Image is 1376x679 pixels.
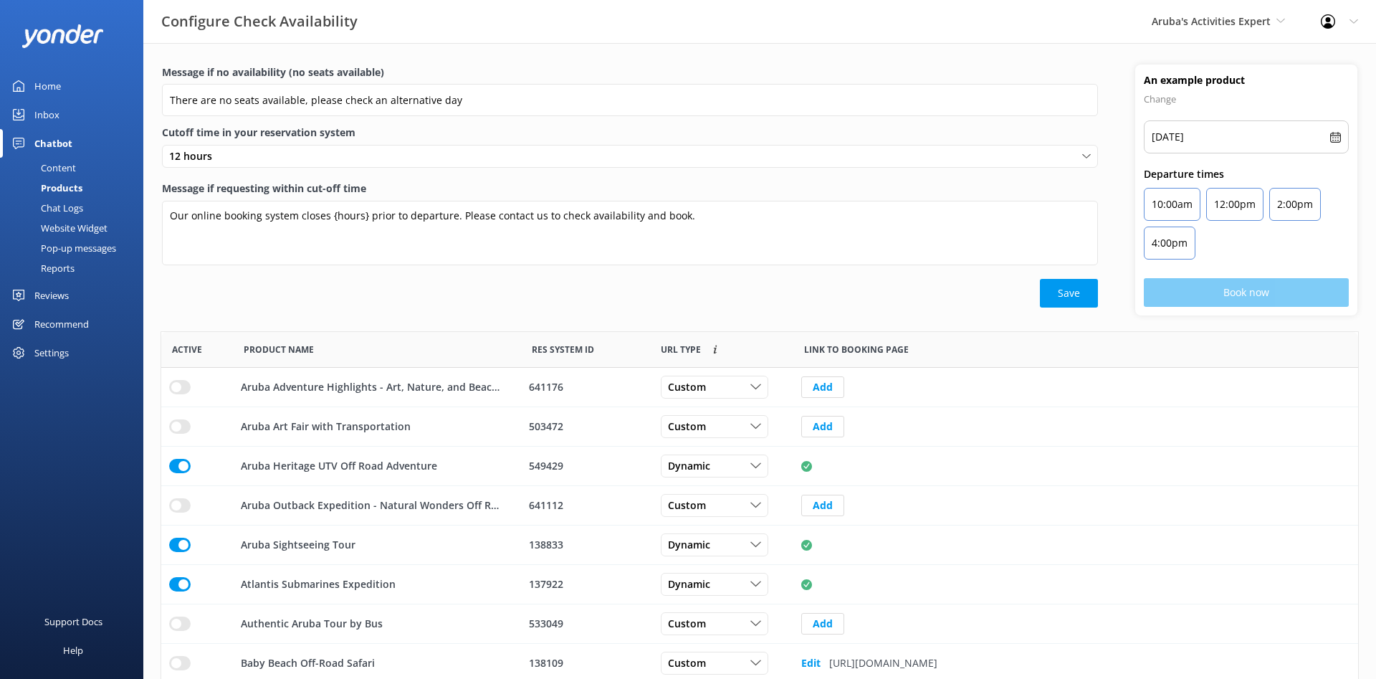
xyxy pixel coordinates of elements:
[532,343,594,356] span: Res System ID
[161,407,1358,447] div: row
[241,379,505,395] p: Aruba Adventure Highlights - Art, Nature, and Beaches
[529,379,642,395] div: 641176
[804,343,909,356] span: Link to booking page
[9,218,107,238] div: Website Widget
[9,158,143,178] a: Content
[34,281,69,310] div: Reviews
[241,537,355,553] p: Aruba Sightseeing Tour
[244,343,314,356] span: Product Name
[1152,196,1193,213] p: 10:00am
[172,343,202,356] span: Active
[661,343,701,356] span: Link to booking page
[1152,128,1184,146] p: [DATE]
[34,338,69,367] div: Settings
[34,310,89,338] div: Recommend
[9,198,143,218] a: Chat Logs
[1152,234,1188,252] p: 4:00pm
[161,368,1358,407] div: row
[63,636,83,665] div: Help
[1144,73,1349,87] h4: An example product
[668,537,719,553] span: Dynamic
[801,495,844,516] button: Add
[34,129,72,158] div: Chatbot
[34,72,61,100] div: Home
[529,537,642,553] div: 138833
[529,458,642,474] div: 549429
[162,65,1098,80] label: Message if no availability (no seats available)
[9,218,143,238] a: Website Widget
[241,419,411,435] p: Aruba Art Fair with Transportation
[801,613,844,635] button: Add
[241,498,505,513] p: Aruba Outback Expedition - Natural Wonders Off Road Adventure
[241,616,383,632] p: Authentic Aruba Tour by Bus
[44,607,102,636] div: Support Docs
[161,565,1358,604] div: row
[668,379,715,395] span: Custom
[801,376,844,398] button: Add
[9,178,82,198] div: Products
[1214,196,1256,213] p: 12:00pm
[9,158,76,178] div: Content
[9,238,143,258] a: Pop-up messages
[161,447,1358,486] div: row
[9,178,143,198] a: Products
[668,419,715,435] span: Custom
[161,604,1358,644] div: row
[162,181,1098,196] label: Message if requesting within cut-off time
[9,258,143,278] a: Reports
[169,148,221,164] span: 12 hours
[529,498,642,513] div: 641112
[1152,14,1271,28] span: Aruba's Activities Expert
[801,649,821,678] button: Edit
[161,10,358,33] h3: Configure Check Availability
[668,576,719,592] span: Dynamic
[241,576,396,592] p: Atlantis Submarines Expedition
[161,526,1358,565] div: row
[668,458,719,474] span: Dynamic
[668,616,715,632] span: Custom
[668,655,715,671] span: Custom
[1144,90,1349,108] p: Change
[829,655,937,671] p: [URL][DOMAIN_NAME]
[801,656,821,670] b: Edit
[21,24,104,48] img: yonder-white-logo.png
[9,198,83,218] div: Chat Logs
[241,655,375,671] p: Baby Beach Off-Road Safari
[9,238,116,258] div: Pop-up messages
[241,458,437,474] p: Aruba Heritage UTV Off Road Adventure
[801,416,844,437] button: Add
[1144,166,1349,182] p: Departure times
[34,100,59,129] div: Inbox
[162,125,1098,141] label: Cutoff time in your reservation system
[1277,196,1313,213] p: 2:00pm
[529,616,642,632] div: 533049
[161,486,1358,526] div: row
[668,498,715,513] span: Custom
[529,576,642,592] div: 137922
[162,84,1098,116] input: Enter a message
[162,201,1098,265] textarea: Our online booking system closes {hours} prior to departure. Please contact us to check availabil...
[1040,279,1098,308] button: Save
[529,419,642,435] div: 503472
[9,258,75,278] div: Reports
[529,655,642,671] div: 138109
